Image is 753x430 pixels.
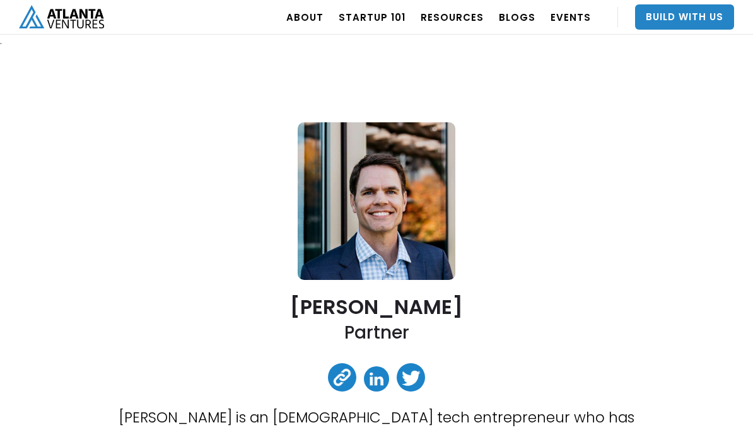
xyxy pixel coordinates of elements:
h2: Partner [344,321,409,344]
a: Build With Us [635,4,734,30]
h2: [PERSON_NAME] [290,296,463,318]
